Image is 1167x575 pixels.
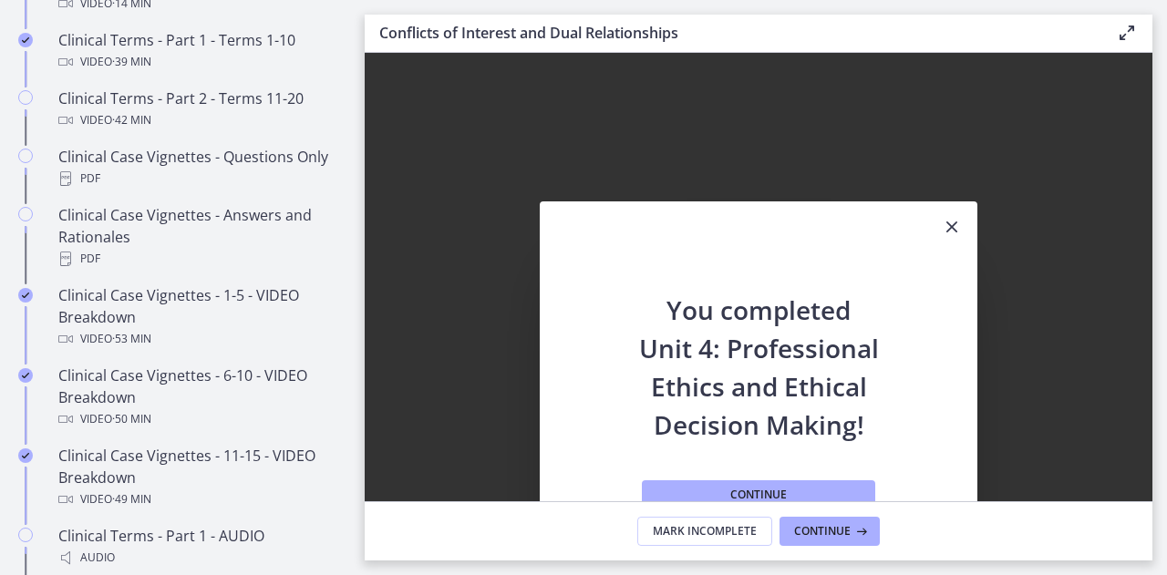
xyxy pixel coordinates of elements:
[780,517,880,546] button: Continue
[58,168,343,190] div: PDF
[794,524,851,539] span: Continue
[637,517,772,546] button: Mark Incomplete
[58,445,343,510] div: Clinical Case Vignettes - 11-15 - VIDEO Breakdown
[58,109,343,131] div: Video
[58,29,343,73] div: Clinical Terms - Part 1 - Terms 1-10
[653,524,757,539] span: Mark Incomplete
[112,408,151,430] span: · 50 min
[58,284,343,350] div: Clinical Case Vignettes - 1-5 - VIDEO Breakdown
[58,248,343,270] div: PDF
[18,448,33,463] i: Completed
[58,87,343,131] div: Clinical Terms - Part 2 - Terms 11-20
[638,254,879,444] h2: You completed Unit 4: Professional Ethics and Ethical Decision Making!
[926,201,977,254] button: Close
[18,33,33,47] i: Completed
[112,51,151,73] span: · 39 min
[112,109,151,131] span: · 42 min
[58,204,343,270] div: Clinical Case Vignettes - Answers and Rationales
[18,288,33,303] i: Completed
[58,408,343,430] div: Video
[58,488,343,510] div: Video
[58,146,343,190] div: Clinical Case Vignettes - Questions Only
[730,488,787,502] span: Continue
[58,547,343,569] div: Audio
[58,328,343,350] div: Video
[112,488,151,510] span: · 49 min
[18,368,33,383] i: Completed
[379,22,1087,44] h3: Conflicts of Interest and Dual Relationships
[112,328,151,350] span: · 53 min
[642,480,875,509] button: Continue
[58,525,343,569] div: Clinical Terms - Part 1 - AUDIO
[58,51,343,73] div: Video
[58,365,343,430] div: Clinical Case Vignettes - 6-10 - VIDEO Breakdown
